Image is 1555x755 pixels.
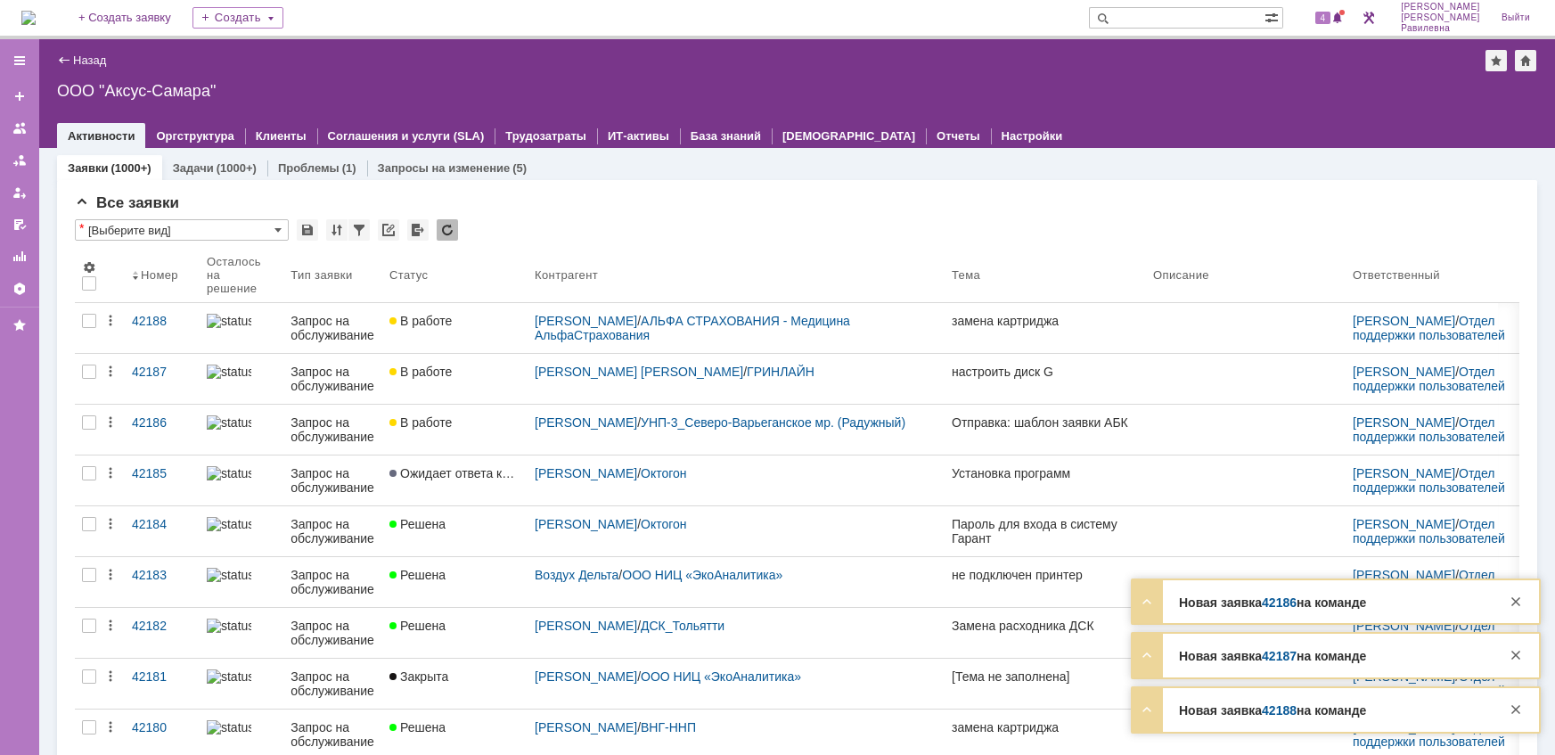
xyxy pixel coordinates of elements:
[1353,365,1455,379] a: [PERSON_NAME]
[200,608,283,658] a: statusbar-100 (1).png
[1353,720,1505,749] a: Отдел поддержки пользователей
[1262,703,1297,718] a: 42188
[952,720,1139,734] div: замена картриджа
[1353,466,1455,480] a: [PERSON_NAME]
[192,7,283,29] div: Создать
[691,129,761,143] a: База знаний
[68,161,108,175] a: Заявки
[1353,568,1455,582] a: [PERSON_NAME]
[291,517,375,546] div: Запрос на обслуживание
[389,720,446,734] span: Решена
[207,568,251,582] img: statusbar-100 (1).png
[937,129,980,143] a: Отчеты
[291,365,375,393] div: Запрос на обслуживание
[200,405,283,455] a: statusbar-100 (1).png
[291,314,375,342] div: Запрос на обслуживание
[79,222,84,234] div: Настройки списка отличаются от сохраненных в виде
[132,619,192,633] div: 42182
[382,248,528,303] th: Статус
[535,314,937,342] div: /
[382,659,528,709] a: Закрыта
[348,219,370,241] div: Фильтрация...
[1136,699,1158,720] div: Развернуть
[278,161,340,175] a: Проблемы
[641,466,687,480] a: Октогон
[1485,50,1507,71] div: Добавить в избранное
[207,517,251,531] img: statusbar-100 (1).png
[283,248,382,303] th: Тип заявки
[945,405,1146,455] a: Отправка: шаблон заявки АБК
[535,517,637,531] a: [PERSON_NAME]
[389,268,429,282] div: Статус
[125,248,200,303] th: Номер
[291,669,375,698] div: Запрос на обслуживание
[1353,314,1505,342] a: Отдел поддержки пользователей
[1153,268,1210,282] div: Описание
[291,619,375,647] div: Запрос на обслуживание
[407,219,429,241] div: Экспорт списка
[207,466,251,480] img: statusbar-100 (1).png
[1353,415,1505,444] a: Отдел поддержки пользователей
[291,568,375,596] div: Запрос на обслуживание
[207,720,251,734] img: statusbar-100 (1).png
[945,248,1146,303] th: Тема
[945,506,1146,556] a: Пароль для входа в систему Гарант
[283,608,382,658] a: Запрос на обслуживание
[125,506,200,556] a: 42184
[125,608,200,658] a: 42182
[382,455,528,505] a: Ожидает ответа контрагента
[641,415,905,430] a: УНП-3_Северо-Варьеганское мр. (Радужный)
[103,568,118,582] div: Действия
[389,415,452,430] span: В работе
[200,455,283,505] a: statusbar-100 (1).png
[1353,720,1523,749] div: /
[528,248,945,303] th: Контрагент
[283,506,382,556] a: Запрос на обслуживание
[125,455,200,505] a: 42185
[68,129,135,143] a: Активности
[125,557,200,607] a: 42183
[5,178,34,207] a: Мои заявки
[535,720,937,734] div: /
[952,415,1139,430] div: Отправка: шаблон заявки АБК
[1264,8,1282,25] span: Расширенный поиск
[389,669,448,684] span: Закрыта
[207,669,251,684] img: statusbar-100 (1).png
[283,557,382,607] a: Запрос на обслуживание
[200,557,283,607] a: statusbar-100 (1).png
[1358,7,1379,29] a: Перейти в интерфейс администратора
[1401,2,1480,12] span: [PERSON_NAME]
[389,568,446,582] span: Решена
[207,415,251,430] img: statusbar-100 (1).png
[535,720,637,734] a: [PERSON_NAME]
[535,619,937,633] div: /
[207,619,251,633] img: statusbar-100 (1).png
[535,466,937,480] div: /
[535,568,618,582] a: Воздух Дельта
[952,314,1139,328] div: замена картриджа
[103,466,118,480] div: Действия
[378,219,399,241] div: Скопировать ссылку на список
[382,608,528,658] a: Решена
[535,415,937,430] div: /
[297,219,318,241] div: Сохранить вид
[283,303,382,353] a: Запрос на обслуживание
[57,82,1537,100] div: ООО "Аксус-Самара"
[21,11,36,25] img: logo
[535,669,937,684] div: /
[535,268,602,282] div: Контрагент
[389,365,452,379] span: В работе
[283,455,382,505] a: Запрос на обслуживание
[291,466,375,495] div: Запрос на обслуживание
[382,557,528,607] a: Решена
[256,129,307,143] a: Клиенты
[378,161,511,175] a: Запросы на изменение
[1353,314,1523,342] div: /
[132,415,192,430] div: 42186
[641,720,696,734] a: ВНГ-ННП
[1353,517,1455,531] a: [PERSON_NAME]
[608,129,669,143] a: ИТ-активы
[535,365,937,379] div: /
[1315,12,1331,24] span: 4
[103,517,118,531] div: Действия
